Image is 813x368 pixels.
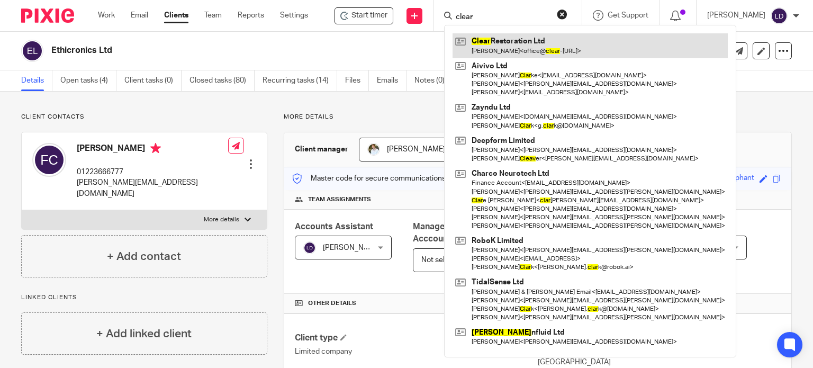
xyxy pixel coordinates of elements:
[295,144,348,155] h3: Client manager
[77,177,228,199] p: [PERSON_NAME][EMAIL_ADDRESS][DOMAIN_NAME]
[295,346,538,357] p: Limited company
[308,299,356,308] span: Other details
[238,10,264,21] a: Reports
[150,143,161,154] i: Primary
[292,173,475,184] p: Master code for secure communications and files
[60,70,116,91] a: Open tasks (4)
[413,222,465,243] span: Management Acccountant
[295,333,538,344] h4: Client type
[377,70,406,91] a: Emails
[77,167,228,177] p: 01223666777
[284,113,792,121] p: More details
[608,12,648,19] span: Get Support
[421,256,464,264] span: Not selected
[131,10,148,21] a: Email
[771,7,788,24] img: svg%3E
[335,7,393,24] div: Ethicronics Ltd
[295,222,373,231] span: Accounts Assistant
[455,13,550,22] input: Search
[164,10,188,21] a: Clients
[21,8,74,23] img: Pixie
[204,10,222,21] a: Team
[77,143,228,156] h4: [PERSON_NAME]
[21,293,267,302] p: Linked clients
[107,248,181,265] h4: + Add contact
[351,10,387,21] span: Start timer
[557,9,567,20] button: Clear
[51,45,529,56] h2: Ethicronics Ltd
[280,10,308,21] a: Settings
[345,70,369,91] a: Files
[21,70,52,91] a: Details
[308,195,371,204] span: Team assignments
[124,70,182,91] a: Client tasks (0)
[367,143,380,156] img: sarah-royle.jpg
[414,70,453,91] a: Notes (0)
[204,216,239,224] p: More details
[387,146,445,153] span: [PERSON_NAME]
[263,70,337,91] a: Recurring tasks (14)
[96,326,192,342] h4: + Add linked client
[32,143,66,177] img: svg%3E
[707,10,765,21] p: [PERSON_NAME]
[21,113,267,121] p: Client contacts
[323,244,381,252] span: [PERSON_NAME]
[98,10,115,21] a: Work
[21,40,43,62] img: svg%3E
[303,241,316,254] img: svg%3E
[189,70,255,91] a: Closed tasks (80)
